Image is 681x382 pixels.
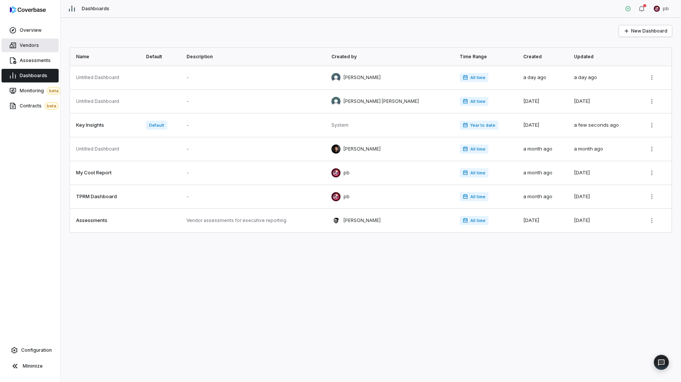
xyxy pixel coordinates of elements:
span: beta [47,87,61,95]
th: Created [519,48,569,66]
span: beta [45,102,59,110]
button: More actions [646,143,658,155]
a: Overview [2,23,59,37]
a: Vendors [2,39,59,52]
button: More actions [646,96,658,107]
span: Dashboards [20,73,47,79]
img: pb null avatar [331,192,340,201]
span: pb [663,6,669,12]
th: Name [70,48,141,66]
button: More actions [646,72,658,83]
img: logo-D7KZi-bG.svg [10,6,46,14]
span: Configuration [21,347,52,353]
span: Overview [20,27,42,33]
th: Description [182,48,327,66]
button: Minimize [3,359,57,374]
button: More actions [646,120,658,131]
img: pb null avatar [331,168,340,177]
img: Zi Chong Kao avatar [331,73,340,82]
span: Dashboards [82,6,109,12]
button: New Dashboard [619,25,672,37]
button: pb undefined avatarpb [649,3,673,14]
button: More actions [646,191,658,202]
img: Clarence Chio avatar [331,144,340,154]
a: Dashboards [2,69,59,82]
img: Gage Krause avatar [331,97,340,106]
span: Assessments [20,57,51,64]
span: Vendors [20,42,39,48]
th: Created by [327,48,455,66]
th: Default [141,48,182,66]
a: Contractsbeta [2,99,59,113]
img: pb undefined avatar [654,6,660,12]
button: More actions [646,215,658,226]
span: Contracts [20,102,59,110]
a: Monitoringbeta [2,84,59,98]
th: Updated [569,48,641,66]
a: Configuration [3,343,57,357]
span: Monitoring [20,87,61,95]
a: Assessments [2,54,59,67]
span: Minimize [23,363,43,369]
img: Gus Cuddy avatar [331,216,340,225]
button: More actions [646,167,658,179]
th: Time Range [455,48,519,66]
